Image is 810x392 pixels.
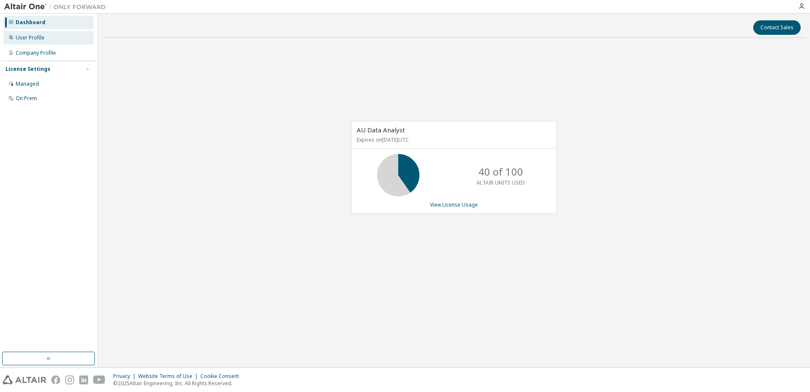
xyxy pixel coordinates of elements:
div: User Profile [16,34,44,41]
img: facebook.svg [51,375,60,384]
p: ALTAIR UNITS USED [477,179,525,186]
img: Altair One [4,3,110,11]
p: 40 of 100 [478,165,523,179]
p: © 2025 Altair Engineering, Inc. All Rights Reserved. [113,380,244,387]
div: On Prem [16,95,37,102]
div: License Settings [6,66,50,73]
div: Cookie Consent [200,373,244,380]
div: Dashboard [16,19,45,26]
img: linkedin.svg [79,375,88,384]
p: Expires on [DATE] UTC [357,136,549,143]
div: Managed [16,81,39,87]
img: youtube.svg [93,375,105,384]
div: Privacy [113,373,138,380]
span: AU Data Analyst [357,126,405,134]
img: altair_logo.svg [3,375,46,384]
a: View License Usage [430,201,478,208]
img: instagram.svg [65,375,74,384]
div: Company Profile [16,50,56,56]
button: Contact Sales [753,20,801,35]
div: Website Terms of Use [138,373,200,380]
